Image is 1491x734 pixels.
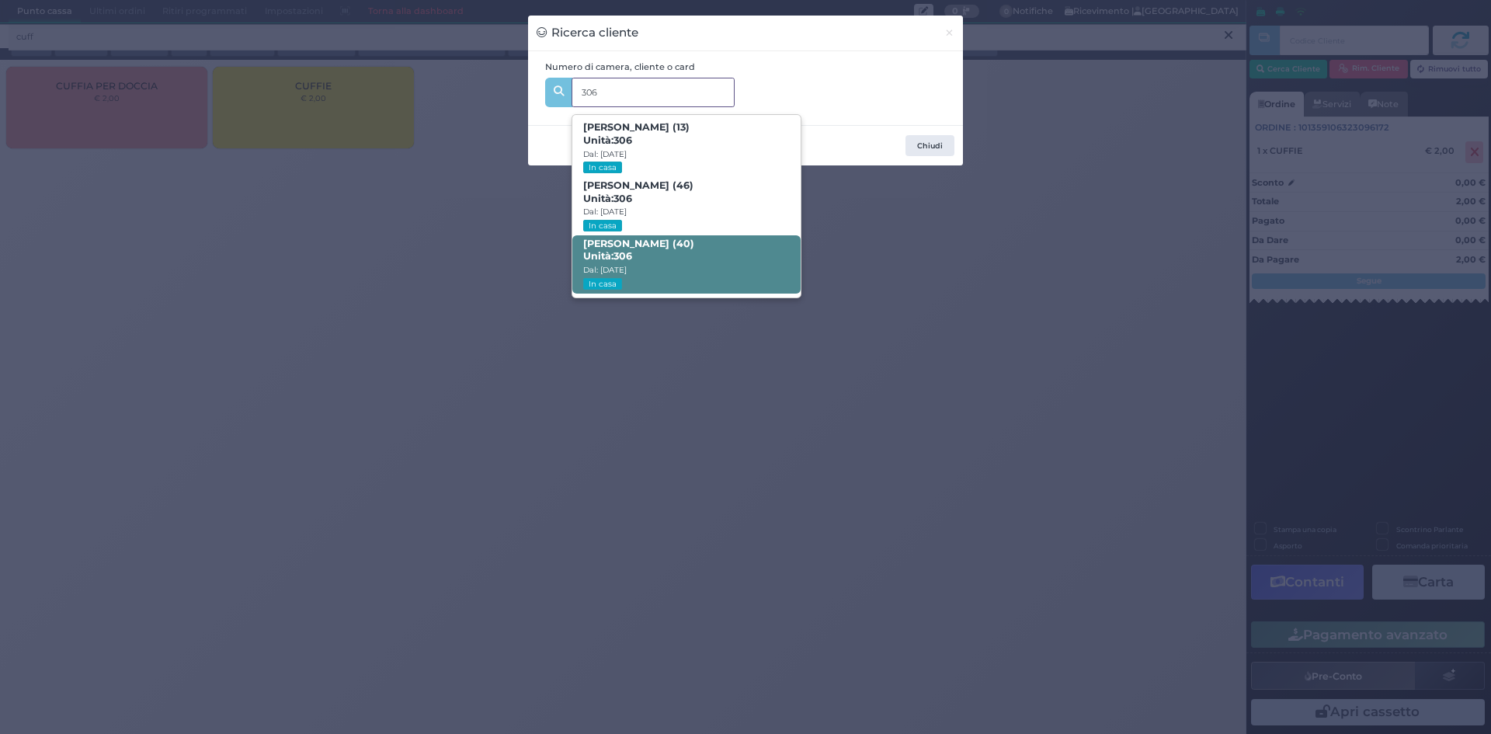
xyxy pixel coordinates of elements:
button: Chiudi [936,16,963,50]
strong: 306 [613,250,632,262]
span: Unità: [583,193,632,206]
strong: 306 [613,193,632,204]
button: Chiudi [905,135,954,157]
h3: Ricerca cliente [537,24,638,42]
small: In casa [583,162,621,173]
b: [PERSON_NAME] (13) [583,121,690,146]
span: × [944,24,954,41]
b: [PERSON_NAME] (46) [583,179,693,204]
label: Numero di camera, cliente o card [545,61,695,74]
strong: 306 [613,134,632,146]
small: In casa [583,278,621,290]
small: Dal: [DATE] [583,149,627,159]
span: Unità: [583,134,632,148]
small: In casa [583,220,621,231]
input: Es. 'Mario Rossi', '220' o '108123234234' [572,78,735,107]
small: Dal: [DATE] [583,207,627,217]
b: [PERSON_NAME] (40) [583,238,694,263]
span: Unità: [583,250,632,263]
small: Dal: [DATE] [583,265,627,275]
